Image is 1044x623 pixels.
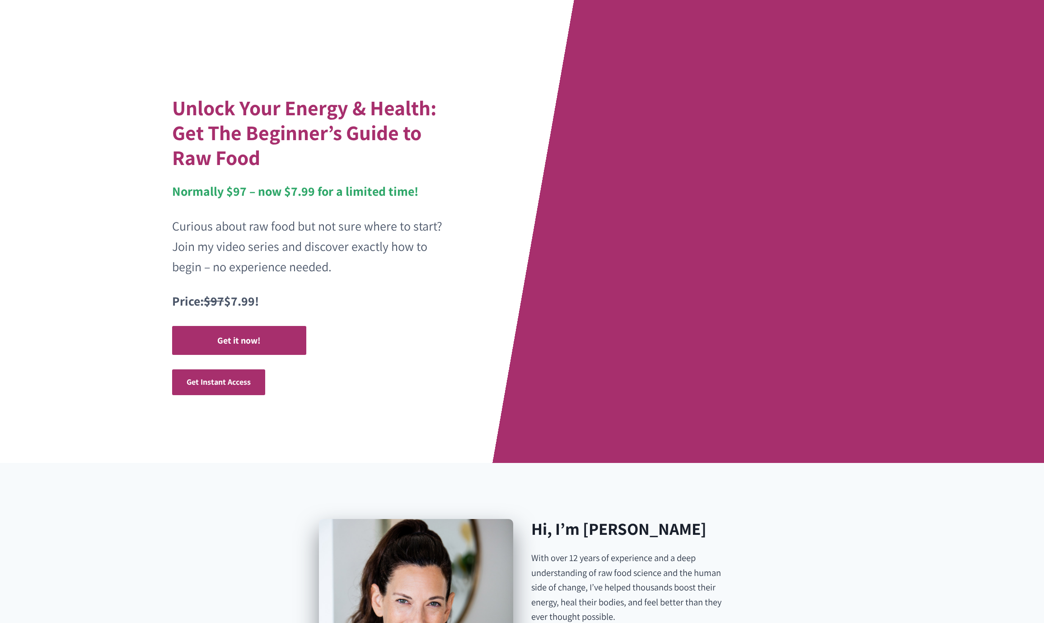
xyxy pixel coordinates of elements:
strong: Normally $97 – now $7.99 for a limited time! [172,183,418,199]
p: Curious about raw food but not sure where to start? Join my video series and discover exactly how... [172,216,445,277]
a: Get Instant Access [172,369,265,395]
s: $97 [204,293,224,309]
strong: Get it now! [217,335,261,346]
strong: Price: $7.99! [172,293,259,309]
span: Get Instant Access [187,377,251,387]
h2: Hi, I’m [PERSON_NAME] [531,519,726,539]
a: Get it now! [172,326,307,355]
h1: Unlock Your Energy & Health: Get The Beginner’s Guide to Raw Food [172,95,445,170]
